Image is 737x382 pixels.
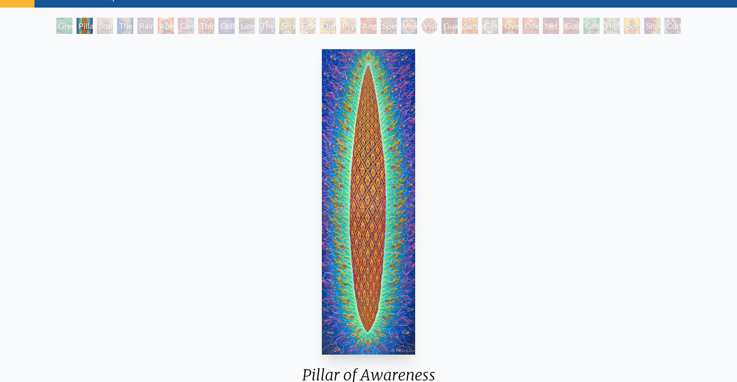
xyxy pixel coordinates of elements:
div: Ophanic Eyelash [320,18,336,34]
div: Angel Skin [360,18,377,34]
div: Study for the Great Turn [97,18,113,34]
div: Higher Vision [604,18,620,34]
div: Cosmic Elf [482,18,498,34]
div: The Seer [259,18,275,34]
div: Godself [563,18,579,34]
div: Cannabis Sutra [178,18,194,34]
div: Fractal Eyes [300,18,316,34]
div: Vision [PERSON_NAME] [421,18,437,34]
div: Sol Invictus [624,18,640,34]
div: Cuddle [665,18,681,34]
img: Pillar-of-Awareness--2023---Alex-Grey-watermarked-(1).jpg [322,49,415,355]
div: Spectral Lotus [381,18,397,34]
div: Cannafist [583,18,600,34]
div: Aperture [158,18,174,34]
div: Seraphic Transport Docking on the Third Eye [279,18,296,34]
div: Third Eye Tears of Joy [198,18,214,34]
div: Net of Being [543,18,559,34]
div: Pillar of Awareness [77,18,93,34]
div: Psychomicrograph of a Fractal Paisley Cherub Feather Tip [340,18,356,34]
div: One [523,18,539,34]
div: Shpongled [644,18,660,34]
div: The Torch [117,18,133,34]
div: Guardian of Infinite Vision [441,18,458,34]
div: Oversoul [502,18,519,34]
div: Vision Crystal [401,18,417,34]
div: Sunyata [462,18,478,34]
div: Collective Vision [218,18,235,34]
div: Liberation Through Seeing [239,18,255,34]
div: Green Hand [56,18,72,34]
div: Rainbow Eye Ripple [137,18,154,34]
